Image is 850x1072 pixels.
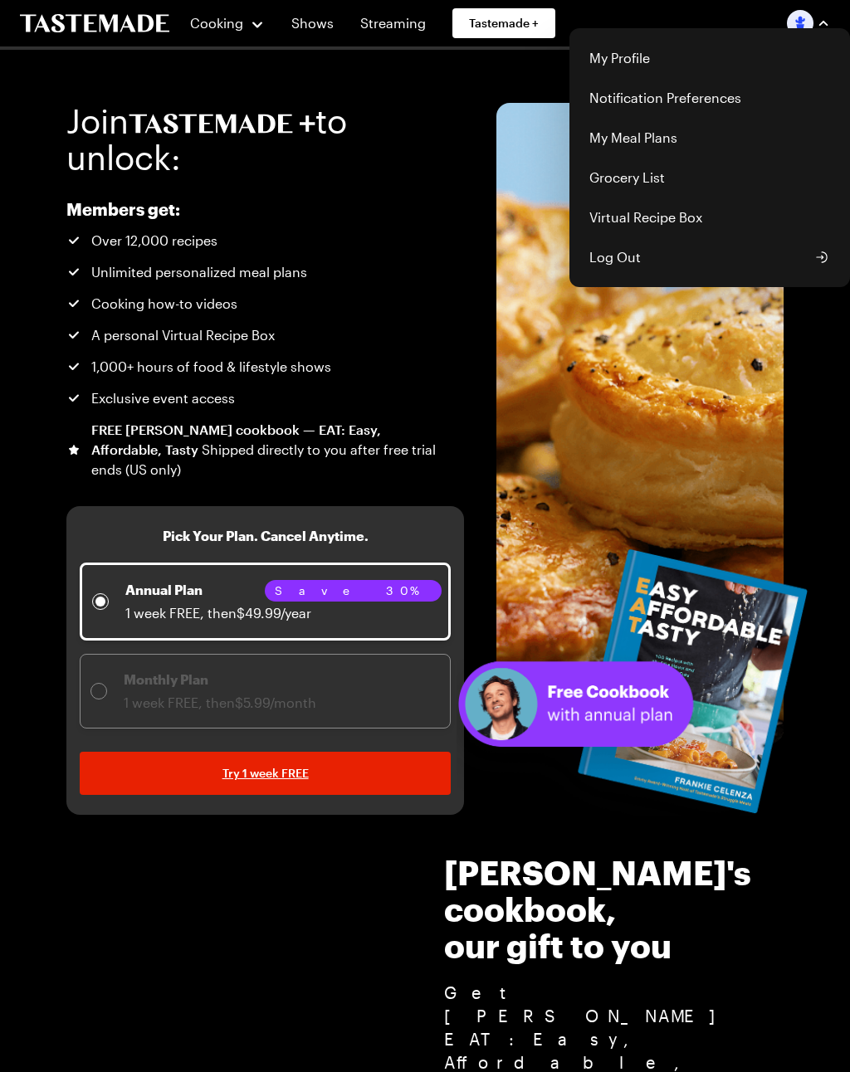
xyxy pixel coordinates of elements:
[787,10,830,37] button: Profile picture
[579,38,840,78] a: My Profile
[579,118,840,158] a: My Meal Plans
[579,78,840,118] a: Notification Preferences
[579,197,840,237] a: Virtual Recipe Box
[579,158,840,197] a: Grocery List
[787,10,813,37] img: Profile picture
[569,28,850,287] div: Profile picture
[589,247,641,267] span: Log Out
